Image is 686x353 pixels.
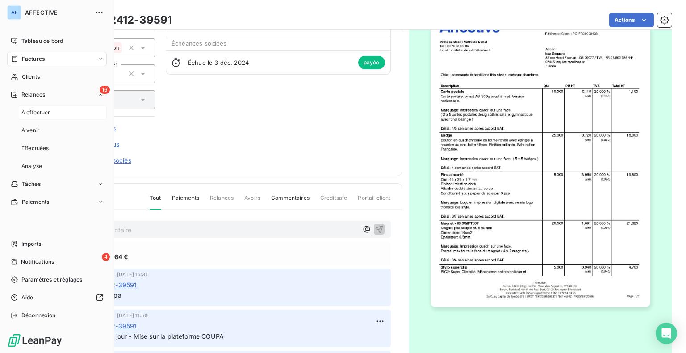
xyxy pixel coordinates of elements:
[22,180,41,188] span: Tâches
[102,253,110,261] span: 4
[358,194,390,209] span: Portail client
[22,198,49,206] span: Paiements
[21,126,40,134] span: À venir
[21,240,41,248] span: Imports
[22,73,40,81] span: Clients
[22,55,45,63] span: Factures
[21,109,50,117] span: À effectuer
[150,194,161,210] span: Tout
[358,56,385,69] span: payée
[21,311,56,319] span: Déconnexion
[21,37,63,45] span: Tableau de bord
[188,59,249,66] span: Échue le 3 déc. 2024
[7,333,63,348] img: Logo LeanPay
[117,313,148,318] span: [DATE] 11:59
[21,162,42,170] span: Analyse
[7,5,21,20] div: AF
[171,40,227,47] span: Échéances soldées
[25,9,89,16] span: AFFECTIVE
[21,294,33,302] span: Aide
[172,194,199,209] span: Paiements
[117,272,148,277] span: [DATE] 15:31
[21,144,49,152] span: Effectuées
[100,86,110,94] span: 16
[21,276,82,284] span: Paramètres et réglages
[21,258,54,266] span: Notifications
[210,194,234,209] span: Relances
[59,332,224,340] span: Référence reçu ce jour - Mise sur la plateforme COUPA
[271,194,310,209] span: Commentaires
[84,12,172,28] h3: FAC-2412-39591
[7,290,107,305] a: Aide
[244,194,260,209] span: Avoirs
[102,252,128,261] span: 147,64 €
[21,91,45,99] span: Relances
[656,323,677,344] div: Open Intercom Messenger
[609,13,654,27] button: Actions
[320,194,347,209] span: Creditsafe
